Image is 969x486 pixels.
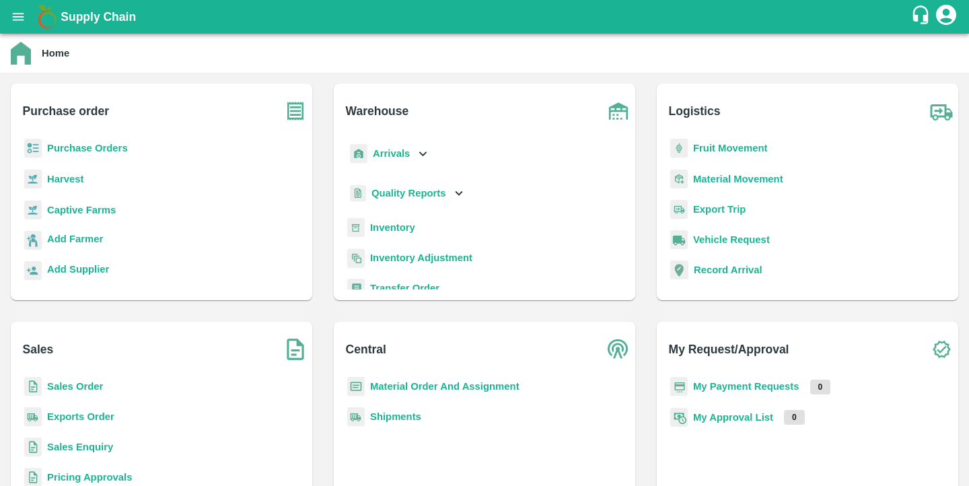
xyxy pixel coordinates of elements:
img: supplier [24,261,42,281]
img: vehicle [670,230,688,250]
a: Captive Farms [47,205,116,215]
a: Sales Enquiry [47,442,113,452]
a: Inventory [370,222,415,233]
div: account of current user [934,3,958,31]
img: home [11,42,31,65]
img: recordArrival [670,261,688,279]
b: Add Farmer [47,234,103,244]
img: whInventory [347,218,365,238]
a: Vehicle Request [693,234,770,245]
b: Supply Chain [61,10,136,24]
img: whTransfer [347,279,365,298]
img: qualityReport [350,185,366,202]
a: Sales Order [47,381,103,392]
img: delivery [670,200,688,219]
a: Inventory Adjustment [370,252,472,263]
a: Shipments [370,411,421,422]
b: Sales [23,340,54,359]
img: centralMaterial [347,377,365,396]
b: Home [42,48,69,59]
img: inventory [347,248,365,268]
img: reciept [24,139,42,158]
img: harvest [24,169,42,189]
b: Add Supplier [47,264,109,275]
img: farmer [24,231,42,250]
b: Quality Reports [371,188,446,199]
img: sales [24,438,42,457]
a: Record Arrival [694,265,762,275]
img: material [670,169,688,189]
div: customer-support [910,5,934,29]
img: approval [670,407,688,427]
b: My Request/Approval [669,340,789,359]
img: central [602,333,635,366]
a: Material Movement [693,174,783,184]
img: truck [925,94,958,128]
img: fruit [670,139,688,158]
img: purchase [279,94,312,128]
a: Material Order And Assignment [370,381,519,392]
img: harvest [24,200,42,220]
a: Purchase Orders [47,143,128,153]
b: Logistics [669,102,721,120]
a: Transfer Order [370,283,439,293]
img: payment [670,377,688,396]
a: Pricing Approvals [47,472,132,483]
div: Arrivals [347,139,431,169]
a: Supply Chain [61,7,910,26]
a: Harvest [47,174,83,184]
a: My Payment Requests [693,381,799,392]
p: 0 [810,380,831,394]
img: shipments [24,407,42,427]
b: Warehouse [346,102,409,120]
img: check [925,333,958,366]
img: soSales [279,333,312,366]
img: whArrival [350,144,367,164]
a: Exports Order [47,411,114,422]
img: logo [34,3,61,30]
button: open drawer [3,1,34,32]
a: Add Supplier [47,262,109,280]
b: Central [346,340,386,359]
a: Export Trip [693,204,746,215]
img: shipments [347,407,365,427]
p: 0 [784,410,805,425]
b: Arrivals [373,148,410,159]
a: My Approval List [693,412,773,423]
img: sales [24,377,42,396]
img: warehouse [602,94,635,128]
a: Fruit Movement [693,143,768,153]
a: Add Farmer [47,232,103,250]
div: Quality Reports [347,180,466,207]
b: Purchase order [23,102,109,120]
